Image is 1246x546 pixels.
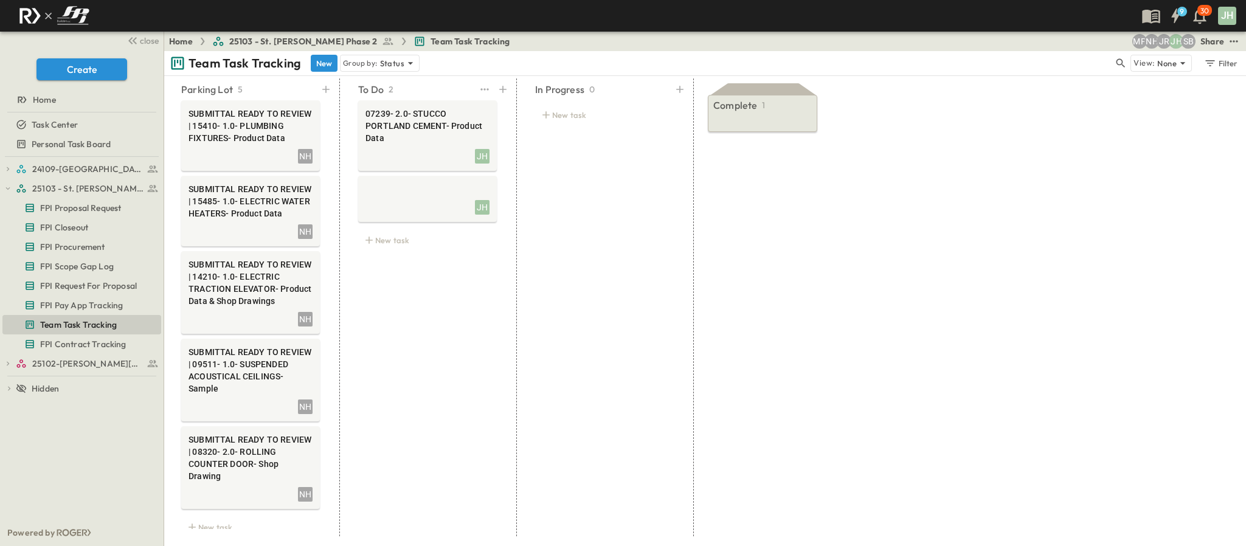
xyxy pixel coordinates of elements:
[535,106,674,123] div: New task
[33,94,56,106] span: Home
[1181,34,1196,49] div: Sterling Barnett (sterling@fpibuilders.com)
[358,82,384,97] p: To Do
[40,338,126,350] span: FPI Contract Tracking
[2,316,159,333] a: Team Task Tracking
[1217,5,1237,26] button: JH
[32,138,111,150] span: Personal Task Board
[2,257,161,276] div: FPI Scope Gap Logtest
[1180,7,1184,16] h6: 9
[16,161,159,178] a: 24109-St. Teresa of Calcutta Parish Hall
[380,57,404,69] p: Status
[298,312,313,327] div: NH
[365,108,490,144] span: 07239- 2.0- STUCCO PORTLAND CEMENT- Product Data
[1199,55,1241,72] button: Filter
[2,258,159,275] a: FPI Scope Gap Log
[32,163,144,175] span: 24109-St. Teresa of Calcutta Parish Hall
[189,108,313,144] span: SUBMITTAL READY TO REVIEW | 15410- 1.0- PLUMBING FIXTURES- Product Data
[32,182,144,195] span: 25103 - St. [PERSON_NAME] Phase 2
[2,199,159,216] a: FPI Proposal Request
[40,260,114,272] span: FPI Scope Gap Log
[298,487,313,502] div: NH
[535,82,584,97] p: In Progress
[181,176,320,246] div: SUBMITTAL READY TO REVIEW | 15485- 1.0- ELECTRIC WATER HEATERS- Product DataNH
[32,382,59,395] span: Hidden
[229,35,378,47] span: 25103 - St. [PERSON_NAME] Phase 2
[1134,57,1155,70] p: View:
[238,83,243,95] p: 5
[189,258,313,307] span: SUBMITTAL READY TO REVIEW | 14210- 1.0- ELECTRIC TRACTION ELEVATOR- Product Data & Shop Drawings
[298,224,313,239] div: NH
[189,434,313,482] span: SUBMITTAL READY TO REVIEW | 08320- 2.0- ROLLING COUNTER DOOR- Shop Drawing
[1157,57,1177,69] p: None
[762,99,765,111] p: 1
[2,134,161,154] div: Personal Task Boardtest
[40,241,105,253] span: FPI Procurement
[16,355,159,372] a: 25102-Christ The Redeemer Anglican Church
[212,35,395,47] a: 25103 - St. [PERSON_NAME] Phase 2
[358,232,497,249] div: New task
[2,315,161,334] div: Team Task Trackingtest
[32,119,78,131] span: Task Center
[2,198,161,218] div: FPI Proposal Requesttest
[169,35,193,47] a: Home
[2,336,159,353] a: FPI Contract Tracking
[2,237,161,257] div: FPI Procurementtest
[36,58,127,80] button: Create
[2,116,159,133] a: Task Center
[2,276,161,295] div: FPI Request For Proposaltest
[431,35,510,47] span: Team Task Tracking
[40,299,123,311] span: FPI Pay App Tracking
[343,57,378,69] p: Group by:
[2,238,159,255] a: FPI Procurement
[2,159,161,179] div: 24109-St. Teresa of Calcutta Parish Halltest
[181,251,320,334] div: SUBMITTAL READY TO REVIEW | 14210- 1.0- ELECTRIC TRACTION ELEVATOR- Product Data & Shop DrawingsNH
[298,149,313,164] div: NH
[32,358,144,370] span: 25102-Christ The Redeemer Anglican Church
[2,295,161,315] div: FPI Pay App Trackingtest
[2,219,159,236] a: FPI Closeout
[40,202,121,214] span: FPI Proposal Request
[389,83,393,95] p: 2
[1203,57,1238,70] div: Filter
[1227,34,1241,49] button: test
[2,179,161,198] div: 25103 - St. [PERSON_NAME] Phase 2test
[16,180,159,197] a: 25103 - St. [PERSON_NAME] Phase 2
[181,426,320,509] div: SUBMITTAL READY TO REVIEW | 08320- 2.0- ROLLING COUNTER DOOR- Shop DrawingNH
[181,82,233,97] p: Parking Lot
[122,32,161,49] button: close
[2,354,161,373] div: 25102-Christ The Redeemer Anglican Churchtest
[189,55,301,72] p: Team Task Tracking
[40,319,117,331] span: Team Task Tracking
[1169,34,1183,49] div: Jose Hurtado (jhurtado@fpibuilders.com)
[2,136,159,153] a: Personal Task Board
[2,91,159,108] a: Home
[40,221,88,233] span: FPI Closeout
[1200,6,1209,16] p: 30
[1132,34,1147,49] div: Monica Pruteanu (mpruteanu@fpibuilders.com)
[311,55,337,72] button: New
[2,277,159,294] a: FPI Request For Proposal
[713,98,757,112] p: Complete
[169,35,517,47] nav: breadcrumbs
[477,81,492,98] button: test
[1218,7,1236,25] div: JH
[189,346,313,395] span: SUBMITTAL READY TO REVIEW | 09511- 1.0- SUSPENDED ACOUSTICAL CEILINGS- Sample
[589,83,595,95] p: 0
[414,35,510,47] a: Team Task Tracking
[1157,34,1171,49] div: Jayden Ramirez (jramirez@fpibuilders.com)
[358,176,497,222] div: JH
[1144,34,1159,49] div: Nila Hutcheson (nhutcheson@fpibuilders.com)
[1200,35,1224,47] div: Share
[140,35,159,47] span: close
[40,280,137,292] span: FPI Request For Proposal
[189,183,313,219] span: SUBMITTAL READY TO REVIEW | 15485- 1.0- ELECTRIC WATER HEATERS- Product Data
[2,297,159,314] a: FPI Pay App Tracking
[1163,5,1188,27] button: 9
[181,339,320,421] div: SUBMITTAL READY TO REVIEW | 09511- 1.0- SUSPENDED ACOUSTICAL CEILINGS- SampleNH
[181,519,320,536] div: New task
[358,100,497,171] div: 07239- 2.0- STUCCO PORTLAND CEMENT- Product DataJH
[2,218,161,237] div: FPI Closeouttest
[181,100,320,171] div: SUBMITTAL READY TO REVIEW | 15410- 1.0- PLUMBING FIXTURES- Product DataNH
[475,200,490,215] div: JH
[2,334,161,354] div: FPI Contract Trackingtest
